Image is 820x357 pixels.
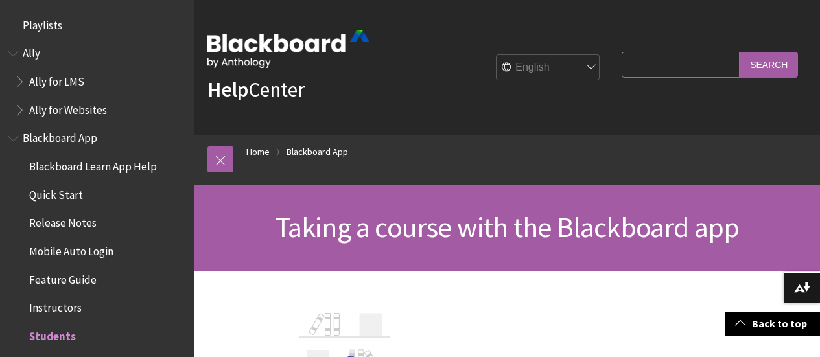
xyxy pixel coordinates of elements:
a: Blackboard App [287,144,348,160]
img: Blackboard by Anthology [207,30,369,68]
a: HelpCenter [207,76,305,102]
span: Students [29,325,76,343]
span: Ally for Websites [29,99,107,117]
span: Playlists [23,14,62,32]
span: Quick Start [29,184,83,202]
span: Taking a course with the Blackboard app [275,209,740,245]
span: Release Notes [29,213,97,230]
span: Ally [23,43,40,60]
span: Instructors [29,297,82,315]
span: Feature Guide [29,269,97,286]
strong: Help [207,76,248,102]
span: Mobile Auto Login [29,240,113,258]
nav: Book outline for Playlists [8,14,187,36]
a: Home [246,144,270,160]
select: Site Language Selector [497,55,600,81]
input: Search [740,52,798,77]
nav: Book outline for Anthology Ally Help [8,43,187,121]
span: Blackboard App [23,128,97,145]
span: Blackboard Learn App Help [29,155,157,173]
a: Back to top [725,312,820,336]
span: Ally for LMS [29,71,84,88]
